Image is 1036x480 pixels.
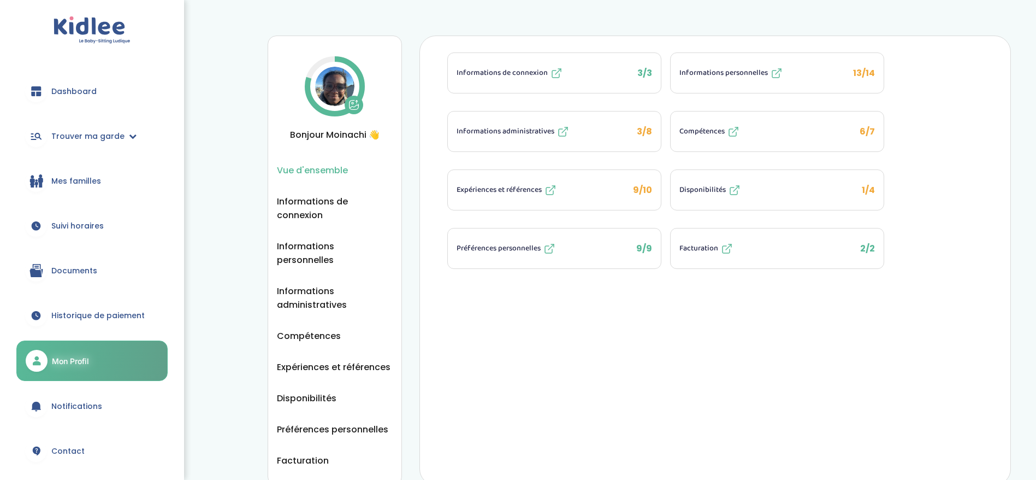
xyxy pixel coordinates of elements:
span: Notifications [51,401,102,412]
span: 3/8 [637,125,652,138]
button: Préférences personnelles [277,423,388,436]
button: Facturation [277,454,329,467]
span: Bonjour Moinachi 👋 [277,128,393,142]
span: 2/2 [860,242,875,255]
button: Compétences 6/7 [671,112,884,151]
img: Avatar [315,67,354,106]
span: Historique de paiement [51,310,145,321]
span: 6/7 [860,125,875,138]
a: Dashboard [16,72,168,111]
span: 13/14 [853,67,875,79]
span: Informations personnelles [679,67,768,79]
li: 2/2 [670,228,884,269]
a: Mon Profil [16,341,168,381]
span: Mes familles [51,175,101,187]
button: Expériences et références [277,360,390,374]
button: Vue d'ensemble [277,163,348,177]
a: Trouver ma garde [16,116,168,156]
button: Informations administratives [277,284,393,312]
li: 1/4 [670,169,884,210]
li: 3/8 [447,111,661,152]
li: 9/10 [447,169,661,210]
button: Facturation 2/2 [671,229,884,268]
span: Préférences personnelles [457,243,541,254]
img: logo.svg [54,16,131,44]
button: Expériences et références 9/10 [448,170,661,210]
span: 1/4 [862,184,875,196]
span: Informations de connexion [457,67,548,79]
button: Informations administratives 3/8 [448,112,661,151]
span: Informations administratives [457,126,554,137]
li: 9/9 [447,228,661,269]
span: 3/3 [637,67,652,79]
a: Notifications [16,387,168,426]
a: Contact [16,431,168,471]
a: Historique de paiement [16,296,168,335]
span: 9/9 [636,242,652,255]
button: Informations de connexion [277,195,393,222]
span: Documents [51,265,97,277]
span: Expériences et références [457,184,542,196]
button: Informations de connexion 3/3 [448,53,661,93]
span: Facturation [679,243,718,254]
a: Mes familles [16,161,168,201]
button: Disponibilités [277,391,336,405]
span: Dashboard [51,86,97,97]
a: Documents [16,251,168,290]
button: Informations personnelles 13/14 [671,53,884,93]
span: Disponibilités [679,184,726,196]
li: 6/7 [670,111,884,152]
button: Disponibilités 1/4 [671,170,884,210]
button: Préférences personnelles 9/9 [448,229,661,268]
li: 3/3 [447,52,661,93]
span: Suivi horaires [51,220,104,232]
span: Mon Profil [52,355,89,367]
button: Informations personnelles [277,239,393,267]
span: Compétences [679,126,725,137]
button: Compétences [277,329,341,343]
span: 9/10 [633,184,652,196]
a: Suivi horaires [16,206,168,245]
span: Trouver ma garde [51,131,125,142]
span: Contact [51,446,85,457]
li: 13/14 [670,52,884,93]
